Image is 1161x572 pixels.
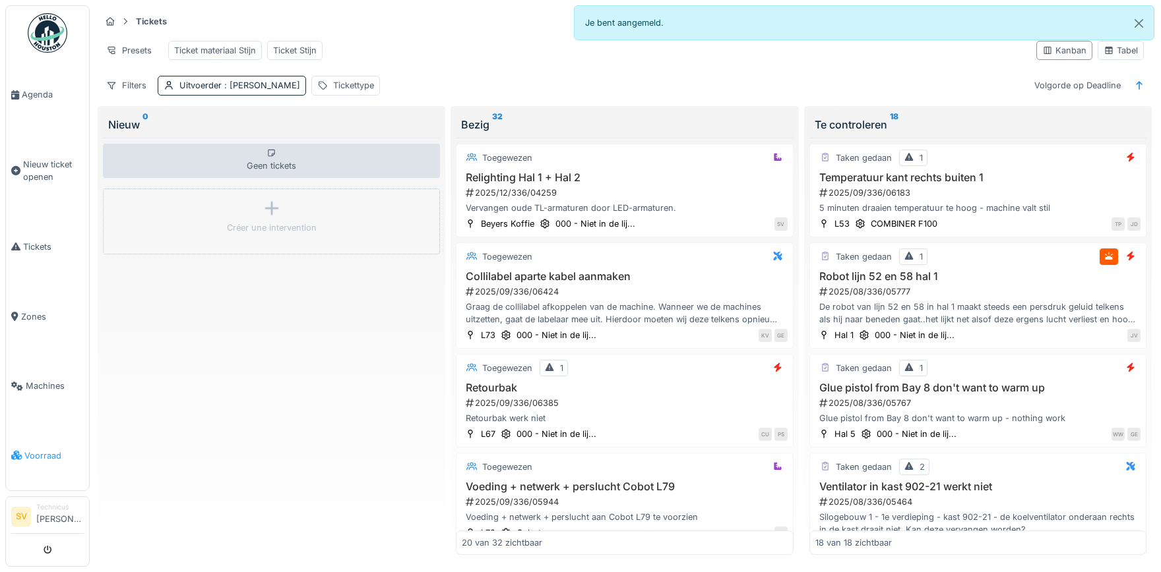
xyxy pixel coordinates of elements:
div: KV [759,329,772,342]
strong: Tickets [131,15,172,28]
div: Hal 5 [834,428,856,440]
h3: Glue pistol from Bay 8 don't want to warm up [815,382,1141,394]
div: TP [1112,217,1125,231]
div: 2025/08/336/05777 [818,285,1141,298]
div: Hal 1 [834,329,854,341]
div: Nieuw [108,117,435,132]
h3: Ventilator in kast 902-21 werkt niet [815,480,1141,493]
div: Ticket Stijn [273,44,317,57]
div: Taken gedaan [836,152,892,164]
a: Agenda [6,60,89,130]
div: 1 [920,250,923,263]
div: Toegewezen [482,250,532,263]
div: 1 [920,362,923,374]
div: CU [759,428,772,441]
div: SV [774,217,788,231]
h3: Temperatuur kant rechts buiten 1 [815,171,1141,184]
span: Nieuw ticket openen [23,158,84,183]
div: Bezig [461,117,788,132]
sup: 18 [890,117,898,132]
h3: Voeding + netwerk + perslucht Cobot L79 [462,480,787,493]
div: 000 - Niet in de lij... [877,428,957,440]
div: 000 - Niet in de lij... [555,217,635,230]
div: Toegewezen [482,362,532,374]
div: COMBINER F100 [871,217,937,230]
span: Agenda [22,88,84,101]
div: JV [1127,329,1141,342]
div: Tickettype [333,79,374,92]
div: Tabel [1104,44,1138,57]
div: Taken gedaan [836,362,892,374]
div: L67 [481,428,495,440]
div: 000 - Niet in de lij... [517,329,596,341]
div: 2025/09/336/06424 [464,285,787,298]
div: Taken gedaan [836,461,892,473]
div: 2025/12/336/04259 [464,186,787,199]
span: Zones [21,310,84,323]
div: Retourbak werk niet [462,412,787,424]
div: PS [774,428,788,441]
div: Voeding + netwerk + perslucht aan Cobot L79 te voorzien [462,511,787,523]
div: 2025/08/336/05767 [818,397,1141,409]
a: Nieuw ticket openen [6,130,89,212]
div: Cobot [517,527,541,539]
span: Machines [26,380,84,392]
div: Taken gedaan [836,250,892,263]
div: 000 - Niet in de lij... [875,329,955,341]
div: 5 minuten draaien temperatuur te hoog - machine valt stil [815,202,1141,214]
div: 2025/09/336/06183 [818,186,1141,199]
div: GE [1127,428,1141,441]
div: Ticket materiaal Stijn [174,44,256,57]
a: Voorraad [6,421,89,491]
h3: Relighting Hal 1 + Hal 2 [462,171,787,184]
div: 1 [560,362,563,374]
sup: 0 [142,117,148,132]
div: 2025/08/336/05464 [818,496,1141,508]
li: SV [11,507,31,527]
span: Voorraad [24,449,84,462]
div: 000 - Niet in de lij... [517,428,596,440]
div: 2025/09/336/06385 [464,397,787,409]
div: Volgorde op Deadline [1028,76,1127,95]
div: Filters [100,76,152,95]
a: Tickets [6,212,89,282]
div: Toegewezen [482,152,532,164]
div: Je bent aangemeld. [574,5,1154,40]
div: 18 van 18 zichtbaar [815,536,892,549]
div: 2 [920,461,925,473]
div: 20 van 32 zichtbaar [462,536,542,549]
div: Créer une intervention [227,221,317,234]
div: WW [1112,428,1125,441]
div: Presets [100,41,158,60]
div: 2025/09/336/05944 [464,496,787,508]
span: : [PERSON_NAME] [222,80,300,90]
img: Badge_color-CXgf-gQk.svg [28,13,67,53]
div: Uitvoerder [179,79,300,92]
div: Silogebouw 1 - 1e verdieping - kast 902-21 - de koelventilator onderaan rechts in de kast draait ... [815,511,1141,536]
div: 1 [920,152,923,164]
div: Te controleren [815,117,1141,132]
h3: Collilabel aparte kabel aanmaken [462,270,787,283]
span: Tickets [23,241,84,253]
li: [PERSON_NAME] [36,502,84,530]
div: Geen tickets [103,144,440,178]
div: L53 [834,217,850,230]
div: JD [1127,217,1141,231]
div: De robot van lijn 52 en 58 in hal 1 maakt steeds een persdruk geluid telkens als hij naar beneden... [815,300,1141,326]
div: GE [774,329,788,342]
div: Graag de collilabel afkoppelen van de machine. Wanneer we de machines uitzetten, gaat de labelaar... [462,300,787,326]
div: Beyers Koffie [481,217,534,230]
h3: Retourbak [462,382,787,394]
div: Toegewezen [482,461,532,473]
a: Machines [6,351,89,421]
sup: 32 [492,117,503,132]
a: Zones [6,281,89,351]
button: Close [1124,6,1154,41]
h3: Robot lijn 52 en 58 hal 1 [815,270,1141,283]
div: L73 [481,329,495,341]
a: SV Technicus[PERSON_NAME] [11,502,84,534]
div: SV [774,527,788,540]
div: Technicus [36,502,84,512]
div: Kanban [1042,44,1086,57]
div: L79 [481,527,495,539]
